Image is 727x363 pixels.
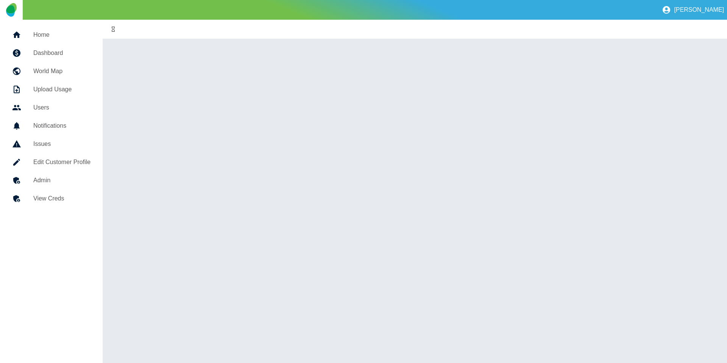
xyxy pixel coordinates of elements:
[33,49,90,58] h5: Dashboard
[33,176,90,185] h5: Admin
[6,80,97,99] a: Upload Usage
[33,194,90,203] h5: View Creds
[33,103,90,112] h5: Users
[6,117,97,135] a: Notifications
[6,62,97,80] a: World Map
[674,6,724,13] p: [PERSON_NAME]
[6,44,97,62] a: Dashboard
[6,99,97,117] a: Users
[33,67,90,76] h5: World Map
[6,135,97,153] a: Issues
[6,189,97,208] a: View Creds
[33,85,90,94] h5: Upload Usage
[33,121,90,130] h5: Notifications
[33,30,90,39] h5: Home
[33,158,90,167] h5: Edit Customer Profile
[33,139,90,149] h5: Issues
[659,2,727,17] button: [PERSON_NAME]
[6,153,97,171] a: Edit Customer Profile
[6,3,16,17] img: Logo
[6,171,97,189] a: Admin
[6,26,97,44] a: Home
